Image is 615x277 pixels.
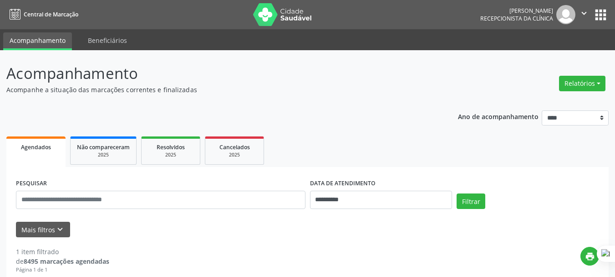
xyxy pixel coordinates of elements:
[55,225,65,235] i: keyboard_arrow_down
[580,247,599,266] button: print
[81,32,133,48] a: Beneficiários
[556,5,575,24] img: img
[16,256,109,266] div: de
[6,85,428,94] p: Acompanhe a situação das marcações correntes e finalizadas
[148,152,193,158] div: 2025
[559,76,605,91] button: Relatórios
[579,8,589,18] i: 
[16,222,70,238] button: Mais filtroskeyboard_arrow_down
[212,152,257,158] div: 2025
[3,32,72,50] a: Acompanhamento
[77,152,130,158] div: 2025
[6,7,78,22] a: Central de Marcação
[16,247,109,256] div: 1 item filtrado
[24,257,109,266] strong: 8495 marcações agendadas
[219,143,250,151] span: Cancelados
[575,5,593,24] button: 
[77,143,130,151] span: Não compareceram
[457,193,485,209] button: Filtrar
[21,143,51,151] span: Agendados
[16,177,47,191] label: PESQUISAR
[480,15,553,22] span: Recepcionista da clínica
[310,177,376,191] label: DATA DE ATENDIMENTO
[157,143,185,151] span: Resolvidos
[593,7,609,23] button: apps
[16,266,109,274] div: Página 1 de 1
[458,110,539,122] p: Ano de acompanhamento
[585,251,595,261] i: print
[480,7,553,15] div: [PERSON_NAME]
[6,62,428,85] p: Acompanhamento
[24,10,78,18] span: Central de Marcação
